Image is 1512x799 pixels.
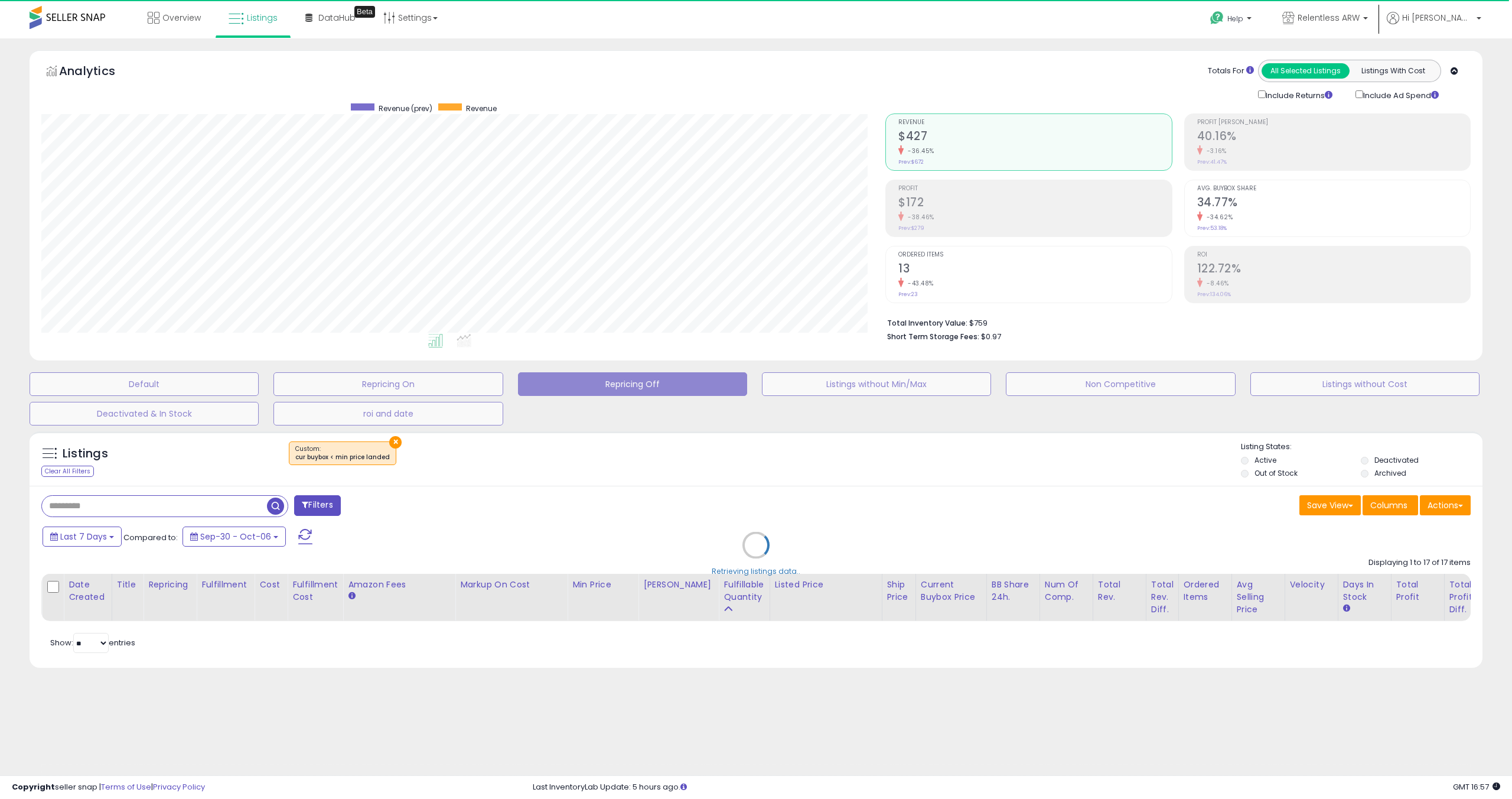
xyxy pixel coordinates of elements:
[1208,66,1254,77] div: Totals For
[904,279,934,288] small: -43.48%
[898,291,918,298] small: Prev: 23
[904,213,934,222] small: -38.46%
[30,402,259,426] button: Deactivated & In Stock
[981,331,1001,342] span: $0.97
[887,332,979,342] b: Short Term Storage Fees:
[898,225,924,232] small: Prev: $279
[898,262,1171,278] h2: 13
[273,402,503,426] button: roi and date
[898,119,1171,126] span: Revenue
[1250,372,1480,396] button: Listings without Cost
[1203,279,1229,288] small: -8.46%
[247,12,278,24] span: Listings
[762,372,991,396] button: Listings without Min/Max
[1203,213,1233,222] small: -34.62%
[1227,14,1243,24] span: Help
[318,12,356,24] span: DataHub
[1197,291,1231,298] small: Prev: 134.06%
[887,315,1462,329] li: $759
[1402,12,1473,24] span: Hi [PERSON_NAME]
[887,318,967,328] b: Total Inventory Value:
[898,186,1171,192] span: Profit
[1197,252,1470,258] span: ROI
[712,566,800,576] div: Retrieving listings data..
[354,6,375,18] div: Tooltip anchor
[1349,63,1437,79] button: Listings With Cost
[1197,262,1470,278] h2: 122.72%
[898,196,1171,212] h2: $172
[1197,225,1227,232] small: Prev: 53.18%
[904,147,934,155] small: -36.45%
[518,372,747,396] button: Repricing Off
[466,103,497,113] span: Revenue
[273,372,503,396] button: Repricing On
[1006,372,1235,396] button: Non Competitive
[1249,88,1347,102] div: Include Returns
[1197,186,1470,192] span: Avg. Buybox Share
[1203,147,1227,155] small: -3.16%
[898,129,1171,145] h2: $427
[162,12,201,24] span: Overview
[1197,196,1470,212] h2: 34.77%
[1347,88,1458,102] div: Include Ad Spend
[1197,119,1470,126] span: Profit [PERSON_NAME]
[1197,129,1470,145] h2: 40.16%
[1262,63,1350,79] button: All Selected Listings
[59,63,138,82] h5: Analytics
[898,252,1171,258] span: Ordered Items
[1201,2,1263,38] a: Help
[898,158,924,165] small: Prev: $672
[1197,158,1227,165] small: Prev: 41.47%
[30,372,259,396] button: Default
[1298,12,1360,24] span: Relentless ARW
[379,103,432,113] span: Revenue (prev)
[1387,12,1481,38] a: Hi [PERSON_NAME]
[1210,11,1224,25] i: Get Help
